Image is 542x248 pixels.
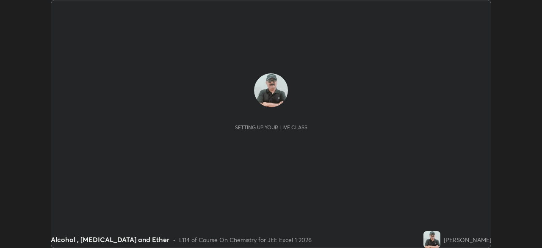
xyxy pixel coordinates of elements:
div: Setting up your live class [235,124,307,131]
div: [PERSON_NAME] [444,235,491,244]
div: • [173,235,176,244]
img: 91f328810c824c01b6815d32d6391758.jpg [254,73,288,107]
div: L114 of Course On Chemistry for JEE Excel 1 2026 [179,235,312,244]
img: 91f328810c824c01b6815d32d6391758.jpg [423,231,440,248]
div: Alcohol , [MEDICAL_DATA] and Ether [51,234,169,245]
